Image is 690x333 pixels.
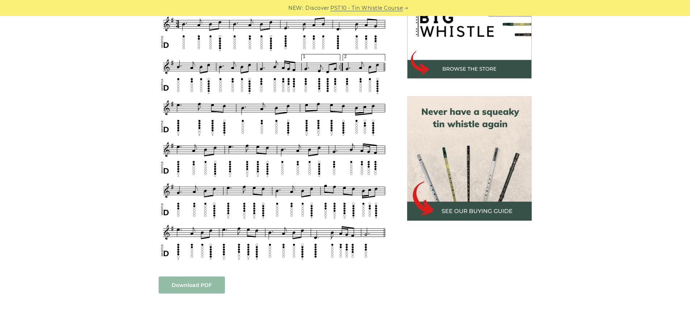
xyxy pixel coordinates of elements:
img: tin whistle buying guide [407,96,532,221]
a: PST10 - Tin Whistle Course [330,4,403,12]
a: Download PDF [159,276,225,294]
span: Discover [305,4,329,12]
span: NEW: [288,4,303,12]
